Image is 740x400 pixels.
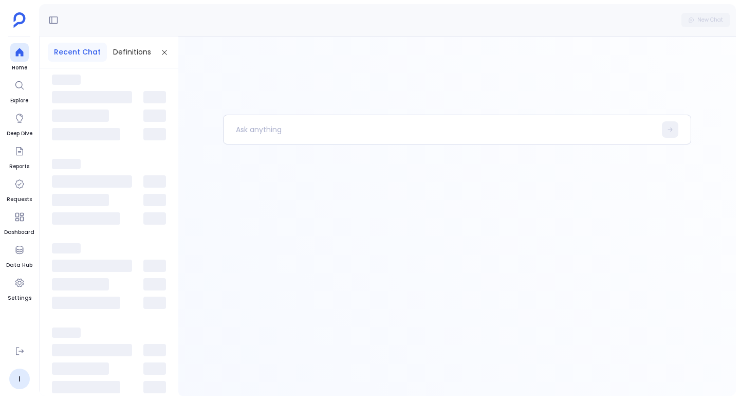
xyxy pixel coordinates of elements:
button: Recent Chat [48,43,107,62]
a: Home [10,43,29,72]
span: Reports [9,162,29,171]
a: Data Hub [6,241,32,269]
span: Requests [7,195,32,204]
span: Deep Dive [7,130,32,138]
span: Settings [8,294,31,302]
a: Deep Dive [7,109,32,138]
a: Dashboard [4,208,34,237]
span: Explore [10,97,29,105]
a: Requests [7,175,32,204]
button: Definitions [107,43,157,62]
img: petavue logo [13,12,26,28]
span: Dashboard [4,228,34,237]
a: Reports [9,142,29,171]
a: I [9,369,30,389]
a: Settings [8,274,31,302]
a: Explore [10,76,29,105]
span: Data Hub [6,261,32,269]
span: Home [10,64,29,72]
